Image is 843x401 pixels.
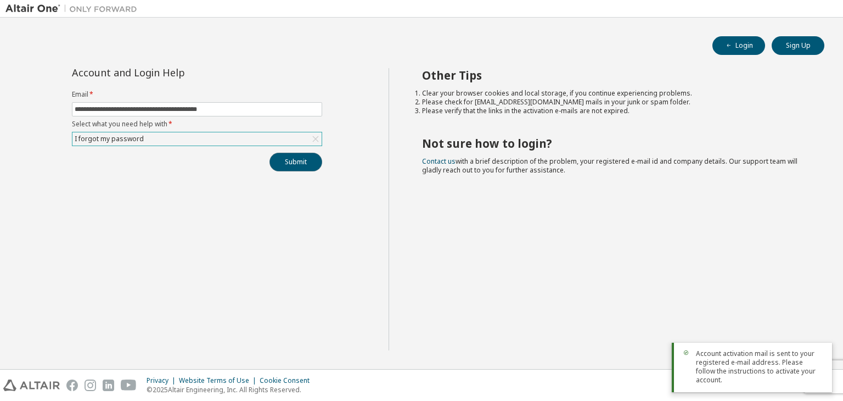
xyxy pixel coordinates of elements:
[422,98,805,107] li: Please check for [EMAIL_ADDRESS][DOMAIN_NAME] mails in your junk or spam folder.
[772,36,824,55] button: Sign Up
[179,376,260,385] div: Website Terms of Use
[260,376,316,385] div: Cookie Consent
[85,380,96,391] img: instagram.svg
[147,385,316,394] p: © 2025 Altair Engineering, Inc. All Rights Reserved.
[72,68,272,77] div: Account and Login Help
[422,157,797,175] span: with a brief description of the problem, your registered e-mail id and company details. Our suppo...
[72,120,322,129] label: Select what you need help with
[422,136,805,151] h2: Not sure how to login?
[3,380,60,391] img: altair_logo.svg
[72,132,322,146] div: I forgot my password
[121,380,137,391] img: youtube.svg
[422,157,456,166] a: Contact us
[147,376,179,385] div: Privacy
[73,133,145,145] div: I forgot my password
[422,107,805,115] li: Please verify that the links in the activation e-mails are not expired.
[422,89,805,98] li: Clear your browser cookies and local storage, if you continue experiencing problems.
[66,380,78,391] img: facebook.svg
[5,3,143,14] img: Altair One
[422,68,805,82] h2: Other Tips
[72,90,322,99] label: Email
[269,153,322,171] button: Submit
[712,36,765,55] button: Login
[696,349,823,385] span: Account activation mail is sent to your registered e-mail address. Please follow the instructions...
[103,380,114,391] img: linkedin.svg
